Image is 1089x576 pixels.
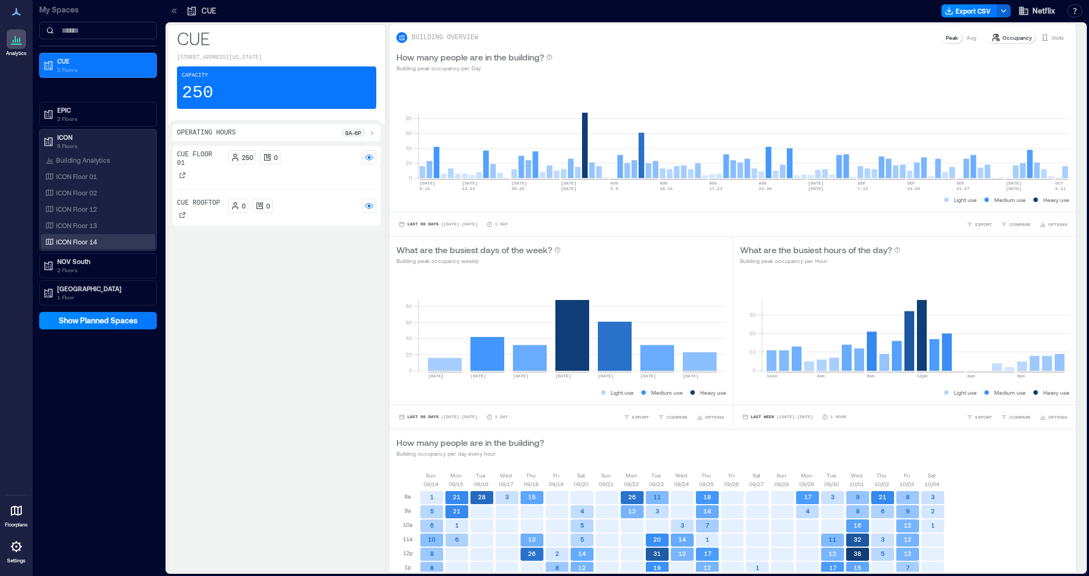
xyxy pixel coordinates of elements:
[57,65,149,74] p: 2 Floors
[704,550,712,557] text: 17
[626,471,637,480] p: Mon
[6,50,27,57] p: Analytics
[999,412,1033,422] button: COMPARE
[405,563,411,572] p: 1p
[999,219,1033,230] button: COMPARE
[709,186,722,191] text: 17-23
[578,564,586,571] text: 12
[601,471,611,480] p: Sun
[776,471,786,480] p: Sun
[674,480,689,488] p: 09/24
[729,471,735,480] p: Fri
[767,373,777,378] text: 12am
[621,412,651,422] button: EXPORT
[829,564,837,571] text: 17
[405,506,411,515] p: 9a
[526,471,536,480] p: Thu
[580,522,584,529] text: 5
[396,243,552,256] p: What are the busiest days of the week?
[406,145,412,151] tspan: 40
[928,471,935,480] p: Sat
[561,181,577,186] text: [DATE]
[1017,373,1025,378] text: 8pm
[675,471,687,480] p: Wed
[3,534,29,567] a: Settings
[396,436,544,449] p: How many people are in the building?
[904,471,910,480] p: Fri
[649,480,664,488] p: 09/23
[580,507,584,514] text: 4
[967,373,975,378] text: 4pm
[703,507,711,514] text: 14
[528,536,536,543] text: 13
[856,507,860,514] text: 8
[406,319,412,326] tspan: 60
[858,186,868,191] text: 7-13
[478,493,486,500] text: 28
[854,550,861,557] text: 38
[430,522,434,529] text: 6
[476,471,486,480] p: Tue
[428,373,444,378] text: [DATE]
[854,564,861,571] text: 15
[56,205,97,213] p: ICON Floor 12
[470,373,486,378] text: [DATE]
[1048,414,1067,420] span: OPTIONS
[182,82,213,104] p: 250
[574,480,589,488] p: 09/20
[799,480,814,488] p: 09/29
[549,480,564,488] p: 09/19
[906,493,910,500] text: 8
[406,335,412,341] tspan: 40
[1037,219,1069,230] button: OPTIONS
[904,536,911,543] text: 12
[450,471,462,480] p: Mon
[624,480,639,488] p: 09/22
[907,181,915,186] text: SEP
[994,388,1026,397] p: Medium use
[396,51,544,64] p: How many people are in the building?
[752,471,760,480] p: Sat
[403,549,413,557] p: 12p
[57,257,149,266] p: NOV South
[1006,181,1021,186] text: [DATE]
[610,181,619,186] text: AUG
[1055,186,1066,191] text: 5-11
[1032,5,1055,16] span: Netflix
[703,493,711,500] text: 18
[917,373,927,378] text: 12pm
[867,373,875,378] text: 8am
[879,493,886,500] text: 21
[975,221,992,228] span: EXPORT
[752,367,755,373] tspan: 0
[56,188,97,197] p: ICON Floor 02
[242,153,253,162] p: 250
[406,351,412,358] tspan: 20
[57,284,149,293] p: [GEOGRAPHIC_DATA]
[426,471,436,480] p: Sun
[975,414,992,420] span: EXPORT
[740,412,815,422] button: Last Week |[DATE]-[DATE]
[831,493,835,500] text: 3
[430,550,434,557] text: 8
[396,449,544,458] p: Building occupancy per day every hour
[201,5,216,16] p: CUE
[653,493,661,500] text: 11
[499,480,513,488] p: 09/17
[660,186,673,191] text: 10-16
[651,388,683,397] p: Medium use
[495,414,508,420] p: 1 Day
[740,243,892,256] p: What are the busiest hours of the day?
[946,33,958,42] p: Peak
[678,550,686,557] text: 12
[1002,33,1032,42] p: Occupancy
[598,373,614,378] text: [DATE]
[505,493,509,500] text: 3
[854,522,861,529] text: 16
[1055,181,1063,186] text: OCT
[964,219,994,230] button: EXPORT
[874,480,889,488] p: 10/02
[808,186,824,191] text: [DATE]
[610,186,619,191] text: 3-9
[1051,33,1064,42] p: Visits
